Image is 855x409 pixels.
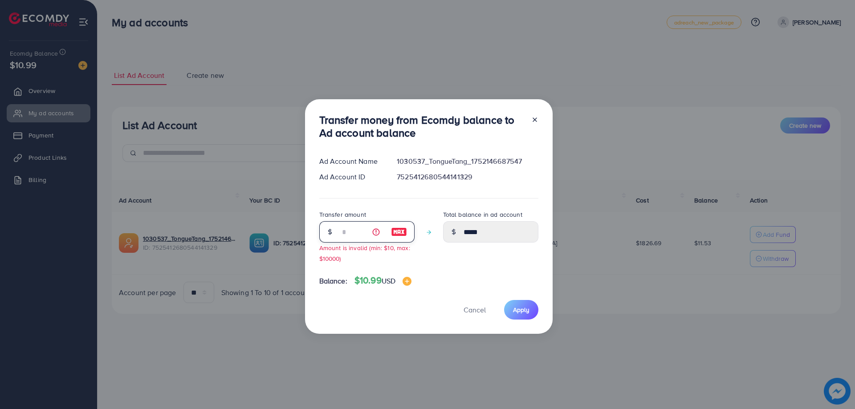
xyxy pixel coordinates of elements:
img: image [403,277,411,286]
h4: $10.99 [354,275,411,286]
div: Ad Account Name [312,156,390,166]
button: Cancel [452,300,497,319]
span: Cancel [464,305,486,315]
label: Total balance in ad account [443,210,522,219]
label: Transfer amount [319,210,366,219]
small: Amount is invalid (min: $10, max: $10000) [319,243,410,262]
button: Apply [504,300,538,319]
div: 1030537_TongueTang_1752146687547 [390,156,545,166]
span: USD [382,276,395,286]
div: Ad Account ID [312,172,390,182]
div: 7525412680544141329 [390,172,545,182]
img: image [391,227,407,237]
h3: Transfer money from Ecomdy balance to Ad account balance [319,113,524,139]
span: Apply [513,305,529,314]
span: Balance: [319,276,347,286]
